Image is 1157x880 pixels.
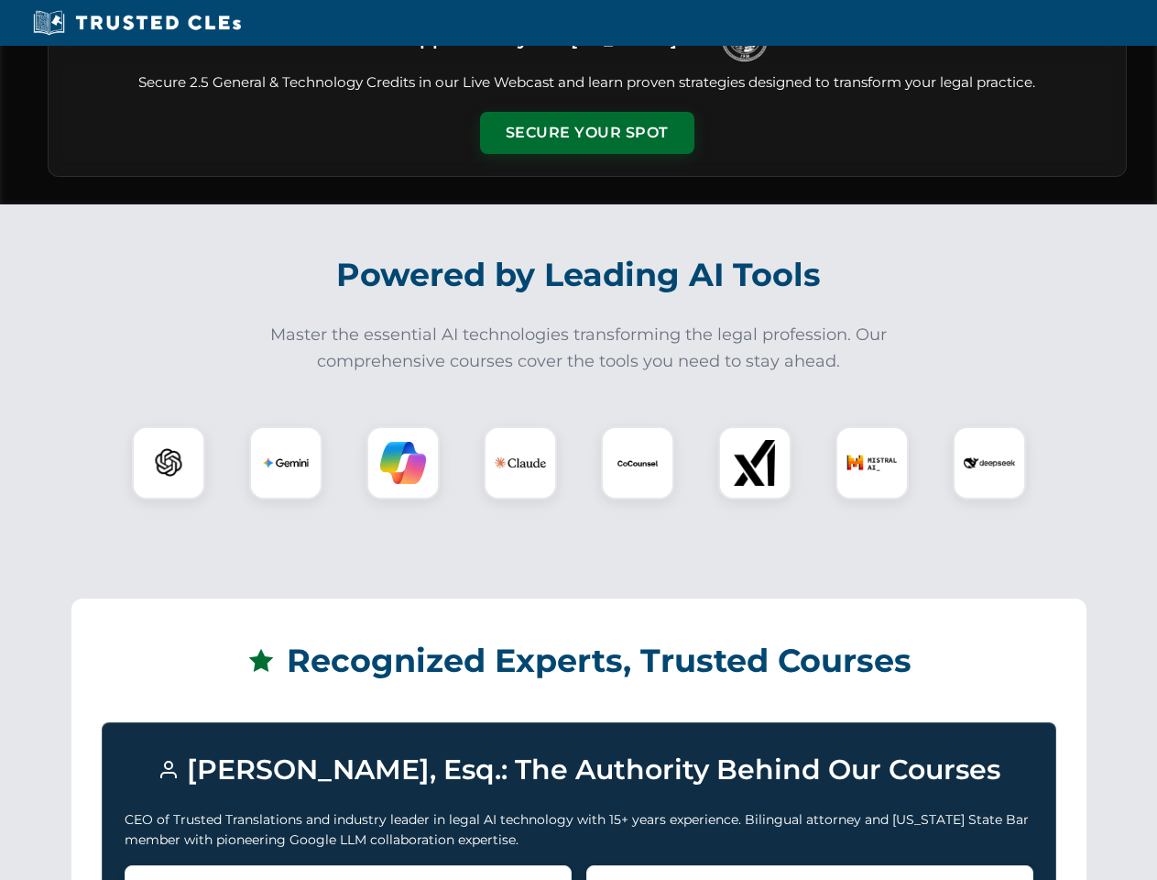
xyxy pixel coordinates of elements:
[380,440,426,486] img: Copilot Logo
[366,426,440,500] div: Copilot
[142,436,195,489] img: ChatGPT Logo
[132,426,205,500] div: ChatGPT
[102,629,1056,693] h2: Recognized Experts, Trusted Courses
[125,809,1033,851] p: CEO of Trusted Translations and industry leader in legal AI technology with 15+ years experience....
[732,440,778,486] img: xAI Logo
[615,440,660,486] img: CoCounsel Logo
[125,745,1033,795] h3: [PERSON_NAME], Esq.: The Authority Behind Our Courses
[249,426,322,500] div: Gemini
[27,9,246,37] img: Trusted CLEs
[964,437,1015,489] img: DeepSeek Logo
[846,437,898,489] img: Mistral AI Logo
[601,426,674,500] div: CoCounsel
[258,322,900,375] p: Master the essential AI technologies transforming the legal profession. Our comprehensive courses...
[953,426,1026,500] div: DeepSeek
[495,437,546,489] img: Claude Logo
[718,426,791,500] div: xAI
[484,426,557,500] div: Claude
[480,112,694,154] button: Secure Your Spot
[835,426,909,500] div: Mistral AI
[263,440,309,486] img: Gemini Logo
[71,243,1086,307] h2: Powered by Leading AI Tools
[71,72,1104,93] p: Secure 2.5 General & Technology Credits in our Live Webcast and learn proven strategies designed ...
